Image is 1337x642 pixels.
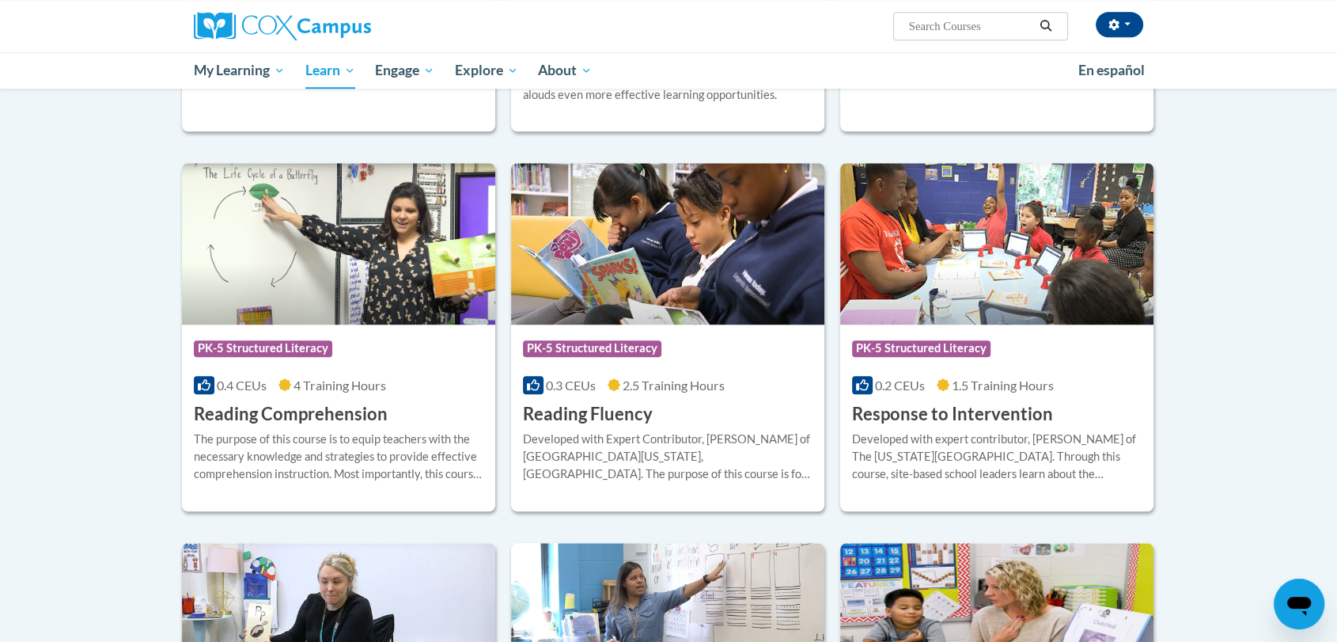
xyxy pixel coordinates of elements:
a: My Learning [184,52,295,89]
button: Account Settings [1096,12,1143,37]
div: Developed with Expert Contributor, [PERSON_NAME] of [GEOGRAPHIC_DATA][US_STATE], [GEOGRAPHIC_DATA... [523,431,812,483]
span: En español [1078,62,1145,78]
a: En español [1068,54,1155,87]
img: Course Logo [840,163,1153,325]
span: PK-5 Structured Literacy [194,340,332,356]
img: Course Logo [182,163,495,325]
a: Engage [365,52,445,89]
span: 0.2 CEUs [875,378,925,393]
a: About [528,52,603,89]
h3: Reading Comprehension [194,402,388,427]
button: Search [1034,17,1058,36]
span: PK-5 Structured Literacy [523,340,661,356]
span: About [538,61,592,80]
a: Explore [445,52,528,89]
a: Cox Campus [194,12,494,40]
div: The purpose of this course is to equip teachers with the necessary knowledge and strategies to pr... [194,431,483,483]
span: 4 Training Hours [294,378,386,393]
iframe: Button to launch messaging window [1274,579,1324,629]
a: Course LogoPK-5 Structured Literacy0.3 CEUs2.5 Training Hours Reading FluencyDeveloped with Exper... [511,163,824,511]
span: 2.5 Training Hours [623,378,725,393]
span: My Learning [194,61,285,80]
div: Main menu [170,52,1167,89]
a: Learn [295,52,365,89]
h3: Response to Intervention [852,402,1053,427]
h3: Reading Fluency [523,402,653,427]
input: Search Courses [907,17,1034,36]
span: 0.4 CEUs [217,378,267,393]
span: Learn [305,61,355,80]
div: Developed with expert contributor, [PERSON_NAME] of The [US_STATE][GEOGRAPHIC_DATA]. Through this... [852,431,1142,483]
a: Course LogoPK-5 Structured Literacy0.2 CEUs1.5 Training Hours Response to InterventionDeveloped w... [840,163,1153,511]
img: Cox Campus [194,12,371,40]
span: Explore [455,61,518,80]
span: 1.5 Training Hours [952,378,1054,393]
span: Engage [375,61,434,80]
img: Course Logo [511,163,824,325]
a: Course LogoPK-5 Structured Literacy0.4 CEUs4 Training Hours Reading ComprehensionThe purpose of t... [182,163,495,511]
span: 0.3 CEUs [546,378,596,393]
span: PK-5 Structured Literacy [852,340,990,356]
